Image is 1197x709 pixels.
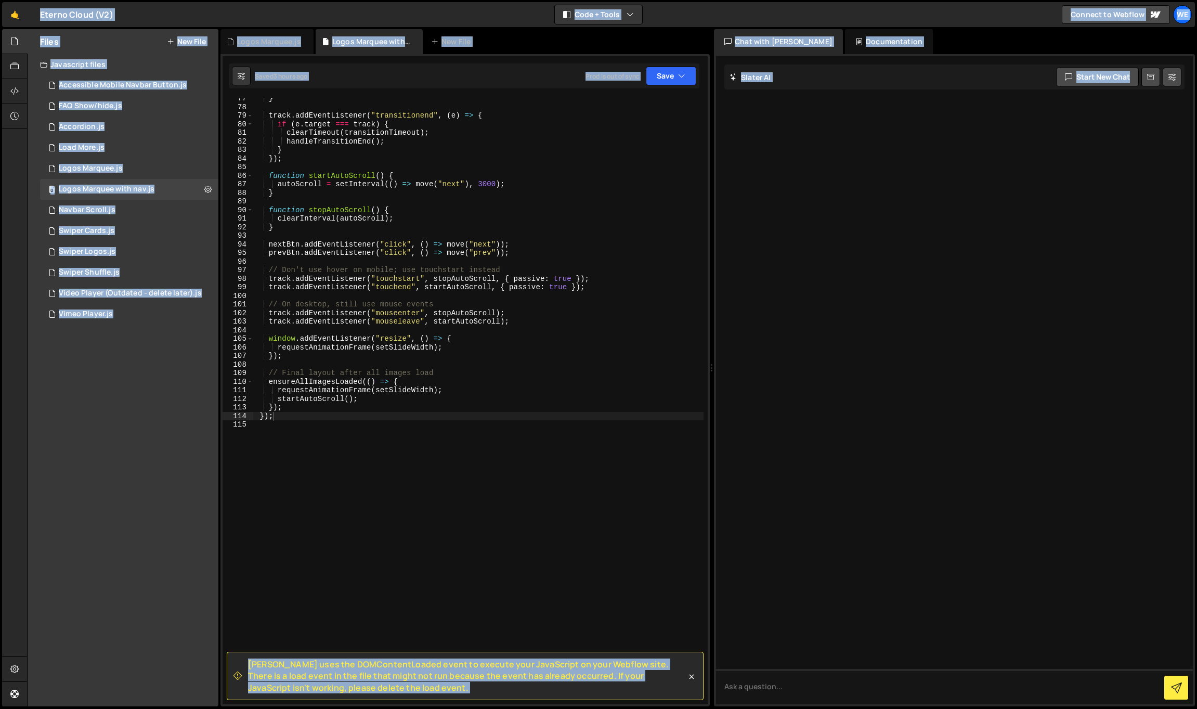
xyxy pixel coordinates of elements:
[255,72,308,81] div: Saved
[223,292,253,301] div: 100
[40,179,218,200] div: 14200/40212.js
[223,163,253,172] div: 85
[59,143,105,152] div: Load More.js
[40,137,218,158] div: 14200/42266.js
[49,186,55,195] span: 0
[40,200,218,221] div: 14200/36604.js
[223,189,253,198] div: 88
[223,137,253,146] div: 82
[223,231,253,240] div: 93
[223,412,253,421] div: 114
[555,5,642,24] button: Code + Tools
[223,249,253,257] div: 95
[237,36,301,47] div: Logos Marquee.js
[223,378,253,386] div: 110
[223,214,253,223] div: 91
[223,197,253,206] div: 89
[431,36,475,47] div: New File
[223,343,253,352] div: 106
[223,369,253,378] div: 109
[714,29,843,54] div: Chat with [PERSON_NAME]
[223,240,253,249] div: 94
[223,180,253,189] div: 87
[223,300,253,309] div: 101
[1056,68,1139,86] button: Start new chat
[730,72,771,82] h2: Slater AI
[59,268,120,277] div: Swiper Shuffle.js
[223,386,253,395] div: 111
[40,262,218,283] div: 14200/38085.js
[40,36,59,47] h2: Files
[223,172,253,181] div: 86
[40,158,218,179] div: 14200/36930.js
[223,403,253,412] div: 113
[59,226,114,236] div: Swiper Cards.js
[1062,5,1170,24] a: Connect to Webflow
[40,283,222,304] div: 14200/36971.js
[59,164,123,173] div: Logos Marquee.js
[646,67,696,85] button: Save
[223,317,253,326] div: 103
[59,289,202,298] div: Video Player (Outdated - delete later).js
[223,120,253,129] div: 80
[40,221,218,241] div: 14200/36754.js
[40,75,218,96] div: 14200/43306.js
[223,395,253,404] div: 112
[845,29,933,54] div: Documentation
[59,205,115,215] div: Navbar Scroll.js
[223,111,253,120] div: 79
[223,360,253,369] div: 108
[223,94,253,103] div: 77
[248,659,686,693] span: [PERSON_NAME] uses the DOMContentLoaded event to execute your JavaScript on your Webflow site. Th...
[59,122,105,132] div: Accordion.js
[223,420,253,429] div: 115
[223,257,253,266] div: 96
[40,304,218,325] div: 14200/36414.js
[40,117,218,137] div: 14200/36773.js
[223,103,253,112] div: 78
[59,81,187,90] div: Accessible Mobile Navbar Button.js
[274,72,308,81] div: 3 hours ago
[1173,5,1192,24] a: We
[223,352,253,360] div: 107
[2,2,28,27] a: 🤙
[59,310,113,319] div: Vimeo Player.js
[223,334,253,343] div: 105
[40,96,218,117] div: 14200/43317.js
[59,101,122,111] div: FAQ Show/hide.js
[40,8,113,21] div: Eterno Cloud (V2)
[223,266,253,275] div: 97
[167,37,206,46] button: New File
[586,72,640,81] div: Prod is out of sync
[40,241,218,262] div: 14200/39500.js
[28,54,218,75] div: Javascript files
[223,128,253,137] div: 81
[223,146,253,154] div: 83
[223,309,253,318] div: 102
[223,283,253,292] div: 99
[59,247,115,256] div: Swiper Logos.js
[223,206,253,215] div: 90
[223,326,253,335] div: 104
[59,185,154,194] div: Logos Marquee with nav.js
[223,154,253,163] div: 84
[223,223,253,232] div: 92
[332,36,410,47] div: Logos Marquee with nav.js
[223,275,253,283] div: 98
